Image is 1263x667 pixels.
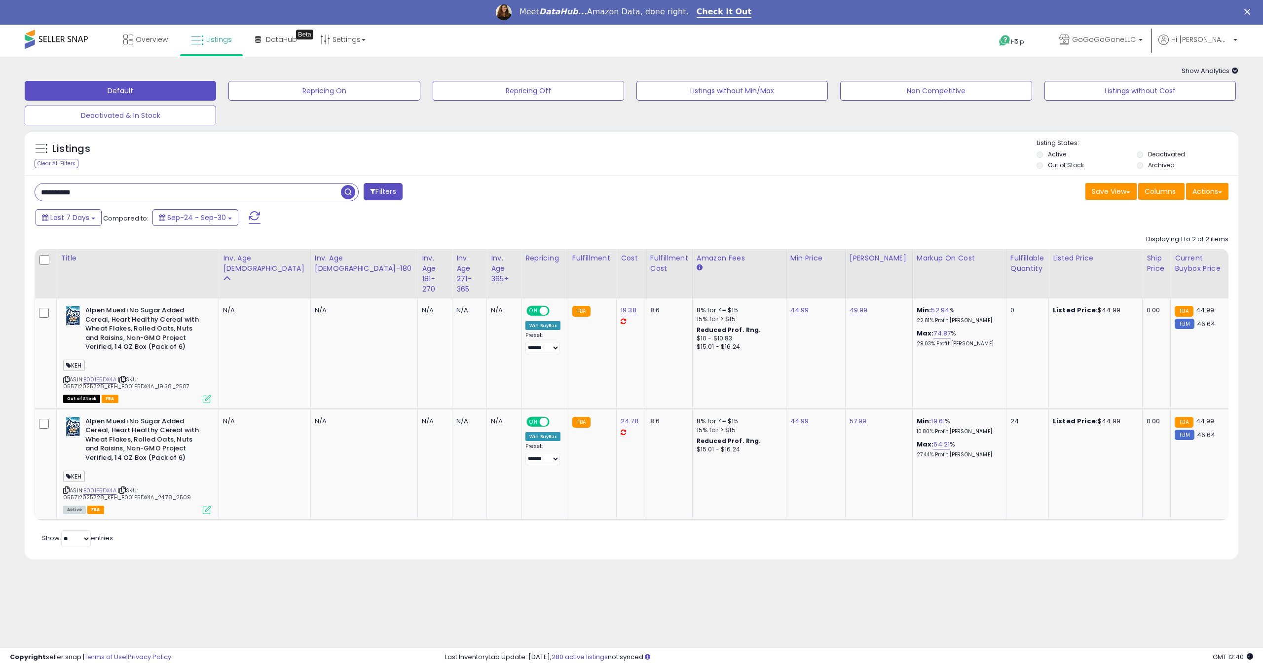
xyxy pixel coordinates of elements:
[364,183,402,200] button: Filters
[850,253,908,263] div: [PERSON_NAME]
[912,249,1006,298] th: The percentage added to the cost of goods (COGS) that forms the calculator for Min & Max prices.
[63,506,86,514] span: All listings currently available for purchase on Amazon
[621,253,642,263] div: Cost
[35,159,78,168] div: Clear All Filters
[63,360,85,371] span: KEH
[1175,253,1226,274] div: Current Buybox Price
[103,214,149,223] span: Compared to:
[50,213,89,222] span: Last 7 Days
[850,305,868,315] a: 49.99
[931,416,945,426] a: 19.61
[1147,306,1163,315] div: 0.00
[223,253,306,274] div: Inv. Age [DEMOGRAPHIC_DATA]
[63,375,189,390] span: | SKU: 055712025728_KEH_B001E5DX4A_19.38_2507
[1145,186,1176,196] span: Columns
[1010,417,1041,426] div: 24
[1085,183,1137,200] button: Save View
[917,329,999,347] div: %
[1138,183,1185,200] button: Columns
[313,25,373,54] a: Settings
[1053,417,1135,426] div: $44.99
[650,417,685,426] div: 8.6
[496,4,512,20] img: Profile image for Georgie
[36,209,102,226] button: Last 7 Days
[83,486,116,495] a: B001E5DX4A
[433,81,624,101] button: Repricing Off
[87,506,104,514] span: FBA
[223,306,303,315] div: N/A
[1010,306,1041,315] div: 0
[315,306,410,315] div: N/A
[228,81,420,101] button: Repricing On
[917,305,931,315] b: Min:
[1053,416,1098,426] b: Listed Price:
[136,35,168,44] span: Overview
[1010,253,1044,274] div: Fulfillable Quantity
[548,417,564,426] span: OFF
[636,81,828,101] button: Listings without Min/Max
[248,25,304,54] a: DataHub
[697,426,779,435] div: 15% for > $15
[917,329,934,338] b: Max:
[152,209,238,226] button: Sep-24 - Sep-30
[1146,235,1228,244] div: Displaying 1 to 2 of 2 items
[456,417,479,426] div: N/A
[1048,150,1066,158] label: Active
[1197,430,1216,440] span: 46.64
[917,440,934,449] b: Max:
[63,395,100,403] span: All listings that are currently out of stock and unavailable for purchase on Amazon
[697,253,782,263] div: Amazon Fees
[1197,319,1216,329] span: 46.64
[63,417,83,437] img: 51P5yzRbX8L._SL40_.jpg
[42,533,113,543] span: Show: entries
[1148,150,1185,158] label: Deactivated
[1171,35,1230,44] span: Hi [PERSON_NAME]
[525,332,560,354] div: Preset:
[1053,306,1135,315] div: $44.99
[548,307,564,315] span: OFF
[1048,161,1084,169] label: Out of Stock
[491,253,517,284] div: Inv. Age 365+
[999,35,1011,47] i: Get Help
[85,417,205,465] b: Alpen Muesli No Sugar Added Cereal, Heart Healthy Cereal with Wheat Flakes, Rolled Oats, Nuts and...
[697,445,779,454] div: $15.01 - $16.24
[697,343,779,351] div: $15.01 - $16.24
[697,437,761,445] b: Reduced Prof. Rng.
[850,416,867,426] a: 57.99
[167,213,226,222] span: Sep-24 - Sep-30
[61,253,215,263] div: Title
[491,417,514,426] div: N/A
[991,27,1043,57] a: Help
[917,340,999,347] p: 29.03% Profit [PERSON_NAME]
[1244,9,1254,15] div: Close
[52,142,90,156] h5: Listings
[1158,35,1237,57] a: Hi [PERSON_NAME]
[917,253,1002,263] div: Markup on Cost
[650,253,688,274] div: Fulfillment Cost
[697,315,779,324] div: 15% for > $15
[931,305,949,315] a: 52.94
[917,440,999,458] div: %
[917,306,999,324] div: %
[223,417,303,426] div: N/A
[422,253,448,295] div: Inv. Age 181-270
[1175,319,1194,329] small: FBM
[539,7,587,16] i: DataHub...
[315,253,413,274] div: Inv. Age [DEMOGRAPHIC_DATA]-180
[621,416,638,426] a: 24.78
[917,416,931,426] b: Min:
[184,25,239,54] a: Listings
[1196,305,1215,315] span: 44.99
[422,306,445,315] div: N/A
[102,395,118,403] span: FBA
[1196,416,1215,426] span: 44.99
[527,307,540,315] span: ON
[422,417,445,426] div: N/A
[1175,430,1194,440] small: FBM
[572,306,591,317] small: FBA
[1147,417,1163,426] div: 0.00
[527,417,540,426] span: ON
[456,306,479,315] div: N/A
[25,81,216,101] button: Default
[1053,253,1138,263] div: Listed Price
